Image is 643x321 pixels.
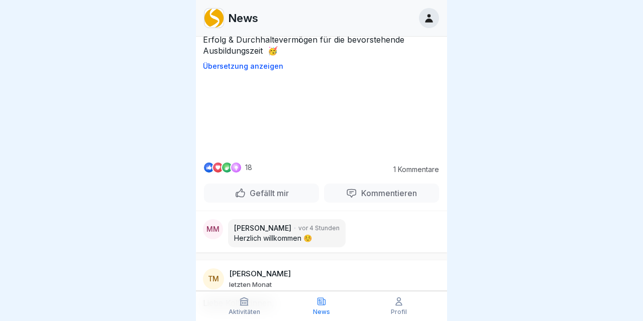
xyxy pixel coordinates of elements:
[298,224,340,233] p: vor 4 Stunden
[391,308,407,315] p: Profil
[234,233,340,243] p: Herzlich willkommen ☺️
[246,188,289,198] p: Gefällt mir
[203,268,224,289] div: TM
[234,223,291,233] p: [PERSON_NAME]
[228,12,258,25] p: News
[204,9,224,28] img: nwwaxdipndqi2em8zt3fdwml.png
[313,308,330,315] p: News
[229,308,260,315] p: Aktivitäten
[384,166,439,174] p: 1 Kommentare
[357,188,417,198] p: Kommentieren
[229,280,272,288] p: letzten Monat
[203,219,223,239] div: MM
[245,164,252,172] p: 18
[229,269,291,278] p: [PERSON_NAME]
[203,62,440,70] p: Übersetzung anzeigen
